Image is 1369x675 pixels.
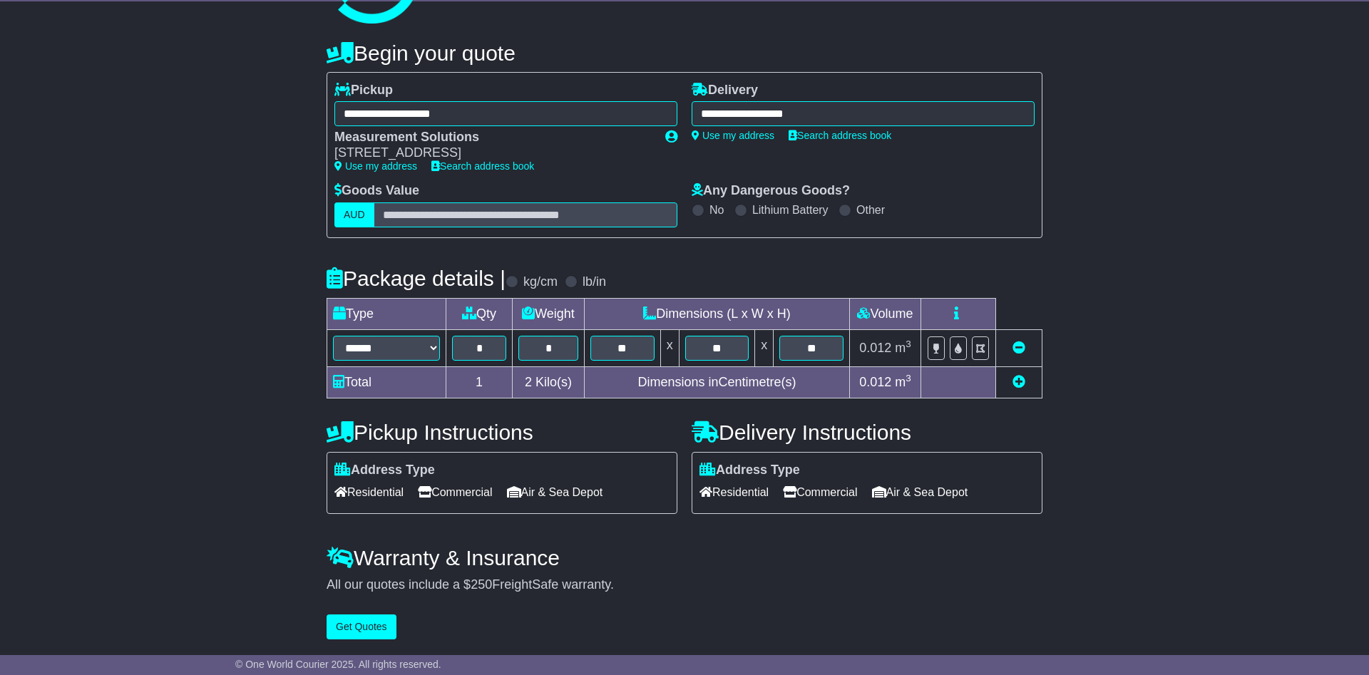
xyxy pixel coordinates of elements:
[699,481,769,503] span: Residential
[523,274,558,290] label: kg/cm
[1012,341,1025,355] a: Remove this item
[446,366,513,398] td: 1
[334,183,419,199] label: Goods Value
[872,481,968,503] span: Air & Sea Depot
[789,130,891,141] a: Search address book
[327,267,506,290] h4: Package details |
[849,298,921,329] td: Volume
[334,145,651,161] div: [STREET_ADDRESS]
[235,659,441,670] span: © One World Courier 2025. All rights reserved.
[334,481,404,503] span: Residential
[584,366,849,398] td: Dimensions in Centimetre(s)
[507,481,603,503] span: Air & Sea Depot
[752,203,829,217] label: Lithium Battery
[327,421,677,444] h4: Pickup Instructions
[327,41,1042,65] h4: Begin your quote
[660,329,679,366] td: x
[327,366,446,398] td: Total
[334,463,435,478] label: Address Type
[334,202,374,227] label: AUD
[906,339,911,349] sup: 3
[334,160,417,172] a: Use my address
[699,463,800,478] label: Address Type
[513,366,585,398] td: Kilo(s)
[334,83,393,98] label: Pickup
[525,375,532,389] span: 2
[513,298,585,329] td: Weight
[471,577,492,592] span: 250
[327,298,446,329] td: Type
[783,481,857,503] span: Commercial
[692,421,1042,444] h4: Delivery Instructions
[327,577,1042,593] div: All our quotes include a $ FreightSafe warranty.
[418,481,492,503] span: Commercial
[584,298,849,329] td: Dimensions (L x W x H)
[895,375,911,389] span: m
[692,183,850,199] label: Any Dangerous Goods?
[327,546,1042,570] h4: Warranty & Insurance
[1012,375,1025,389] a: Add new item
[334,130,651,145] div: Measurement Solutions
[446,298,513,329] td: Qty
[755,329,774,366] td: x
[859,375,891,389] span: 0.012
[859,341,891,355] span: 0.012
[583,274,606,290] label: lb/in
[709,203,724,217] label: No
[692,83,758,98] label: Delivery
[856,203,885,217] label: Other
[906,373,911,383] sup: 3
[895,341,911,355] span: m
[692,130,774,141] a: Use my address
[327,614,396,639] button: Get Quotes
[431,160,534,172] a: Search address book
